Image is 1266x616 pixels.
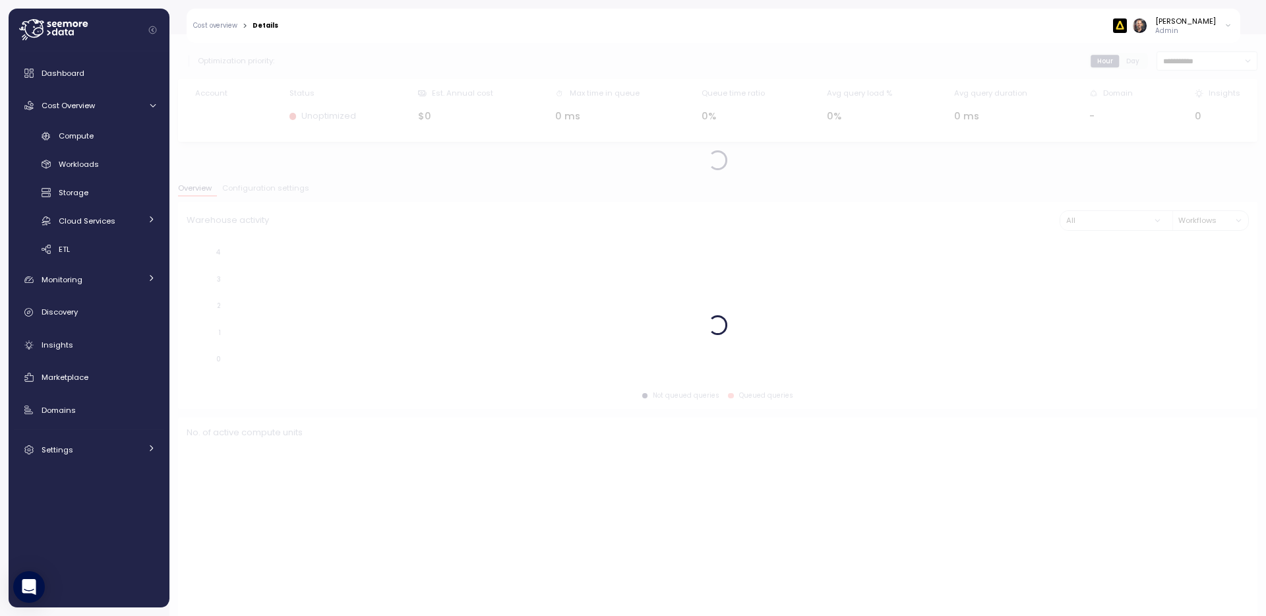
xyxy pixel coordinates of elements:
p: Admin [1155,26,1216,36]
button: Collapse navigation [144,25,161,35]
img: ACg8ocI2dL-zei04f8QMW842o_HSSPOvX6ScuLi9DAmwXc53VPYQOcs=s96-c [1133,18,1147,32]
span: Storage [59,187,88,198]
a: Cost overview [193,22,237,29]
a: Settings [14,437,164,463]
span: Discovery [42,307,78,317]
span: Marketplace [42,372,88,383]
span: Settings [42,445,73,455]
a: Monitoring [14,266,164,293]
a: ETL [14,238,164,260]
a: Discovery [14,299,164,326]
a: Storage [14,182,164,204]
a: Cloud Services [14,210,164,231]
a: Domains [14,397,164,423]
span: Workloads [59,159,99,169]
a: Workloads [14,154,164,175]
span: Domains [42,405,76,416]
span: Compute [59,131,94,141]
a: Marketplace [14,364,164,390]
span: Insights [42,340,73,350]
div: Open Intercom Messenger [13,571,45,603]
span: ETL [59,244,70,255]
span: Cost Overview [42,100,95,111]
img: 6628aa71fabf670d87b811be.PNG [1113,18,1127,32]
div: > [243,22,247,30]
span: Cloud Services [59,216,115,226]
span: Monitoring [42,274,82,285]
a: Cost Overview [14,92,164,119]
div: [PERSON_NAME] [1155,16,1216,26]
a: Compute [14,125,164,147]
div: Details [253,22,278,29]
a: Dashboard [14,60,164,86]
span: Dashboard [42,68,84,78]
a: Insights [14,332,164,358]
